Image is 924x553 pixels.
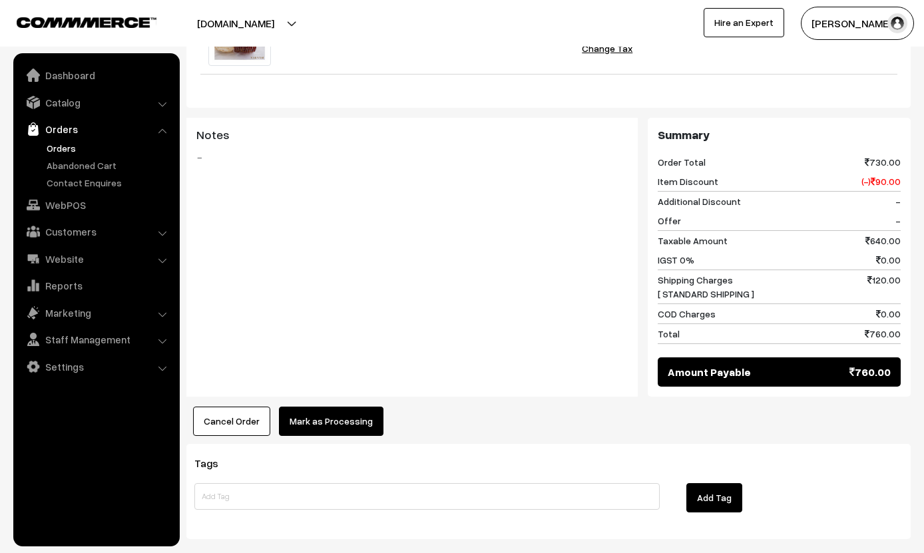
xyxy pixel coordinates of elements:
[801,7,914,40] button: [PERSON_NAME]
[686,483,742,512] button: Add Tag
[17,274,175,297] a: Reports
[150,7,321,40] button: [DOMAIN_NAME]
[43,141,175,155] a: Orders
[849,364,891,380] span: 760.00
[43,176,175,190] a: Contact Enquires
[658,128,901,142] h3: Summary
[571,34,643,63] button: Change Tax
[668,364,751,380] span: Amount Payable
[196,149,628,165] blockquote: -
[17,247,175,271] a: Website
[17,193,175,217] a: WebPOS
[194,483,660,510] input: Add Tag
[658,155,706,169] span: Order Total
[17,17,156,27] img: COMMMERCE
[887,13,907,33] img: user
[861,174,901,188] span: (-) 90.00
[658,253,694,267] span: IGST 0%
[658,174,718,188] span: Item Discount
[658,214,681,228] span: Offer
[17,91,175,114] a: Catalog
[895,214,901,228] span: -
[865,234,901,248] span: 640.00
[17,13,133,29] a: COMMMERCE
[895,194,901,208] span: -
[17,220,175,244] a: Customers
[865,327,901,341] span: 760.00
[658,234,728,248] span: Taxable Amount
[704,8,784,37] a: Hire an Expert
[17,63,175,87] a: Dashboard
[43,158,175,172] a: Abandoned Cart
[196,128,628,142] h3: Notes
[17,327,175,351] a: Staff Management
[865,155,901,169] span: 730.00
[194,457,234,470] span: Tags
[658,307,716,321] span: COD Charges
[658,194,741,208] span: Additional Discount
[876,253,901,267] span: 0.00
[658,327,680,341] span: Total
[658,273,754,301] span: Shipping Charges [ STANDARD SHIPPING ]
[867,273,901,301] span: 120.00
[193,407,270,436] button: Cancel Order
[17,301,175,325] a: Marketing
[17,117,175,141] a: Orders
[876,307,901,321] span: 0.00
[17,355,175,379] a: Settings
[279,407,383,436] button: Mark as Processing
